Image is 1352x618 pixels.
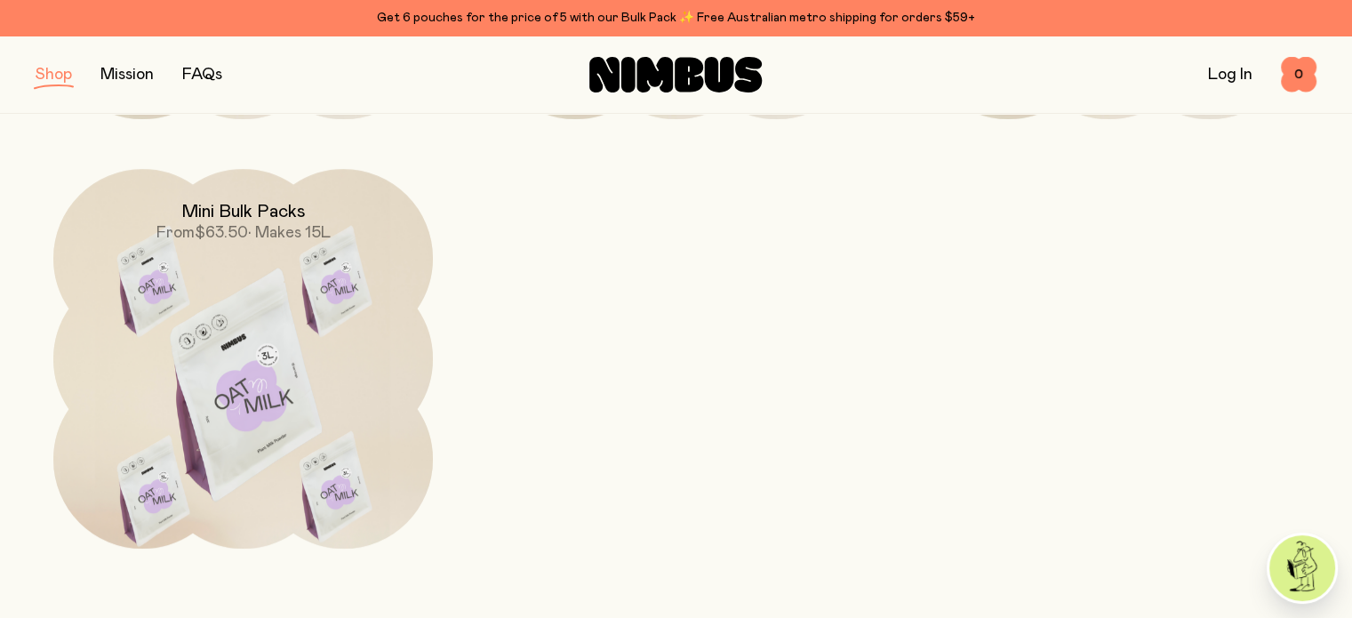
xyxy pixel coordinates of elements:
[248,225,331,241] span: • Makes 15L
[1269,535,1335,601] img: agent
[182,67,222,83] a: FAQs
[1281,57,1316,92] button: 0
[1208,67,1252,83] a: Log In
[195,225,248,241] span: $63.50
[156,225,195,241] span: From
[100,67,154,83] a: Mission
[36,7,1316,28] div: Get 6 pouches for the price of 5 with our Bulk Pack ✨ Free Australian metro shipping for orders $59+
[181,201,306,222] h2: Mini Bulk Packs
[53,169,433,549] a: Mini Bulk PacksFrom$63.50• Makes 15L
